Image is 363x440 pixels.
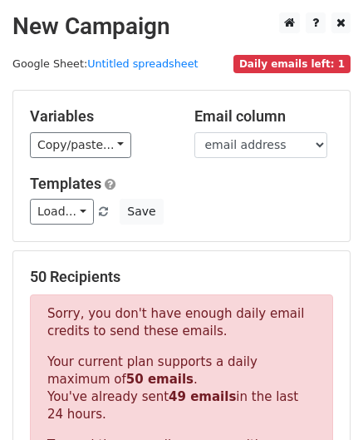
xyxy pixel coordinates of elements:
a: Untitled spreadsheet [87,57,198,70]
button: Save [120,199,163,225]
h5: Email column [194,107,334,126]
h5: 50 Recipients [30,268,333,286]
h5: Variables [30,107,169,126]
strong: 49 emails [169,389,236,404]
p: Your current plan supports a daily maximum of . You've already sent in the last 24 hours. [47,353,316,423]
a: Templates [30,175,101,192]
h2: New Campaign [12,12,351,41]
iframe: Chat Widget [280,360,363,440]
p: Sorry, you don't have enough daily email credits to send these emails. [47,305,316,340]
a: Copy/paste... [30,132,131,158]
a: Load... [30,199,94,225]
small: Google Sheet: [12,57,199,70]
span: Daily emails left: 1 [233,55,351,73]
a: Daily emails left: 1 [233,57,351,70]
strong: 50 emails [126,372,194,387]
